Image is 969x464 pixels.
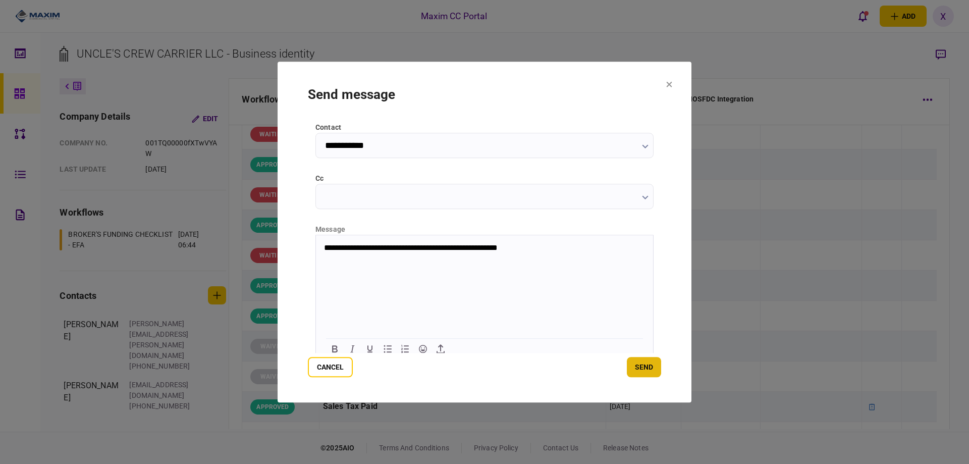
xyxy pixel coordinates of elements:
[344,342,361,356] button: Italic
[379,342,396,356] button: Bullet list
[627,357,661,377] button: send
[308,87,661,102] h1: send message
[316,235,653,336] iframe: Rich Text Area
[397,342,414,356] button: Numbered list
[414,342,432,356] button: Emojis
[315,224,654,235] div: message
[326,342,343,356] button: Bold
[308,357,353,377] button: Cancel
[315,122,654,133] label: contact
[315,173,654,184] label: cc
[315,133,654,158] input: contact
[361,342,379,356] button: Underline
[315,184,654,209] input: cc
